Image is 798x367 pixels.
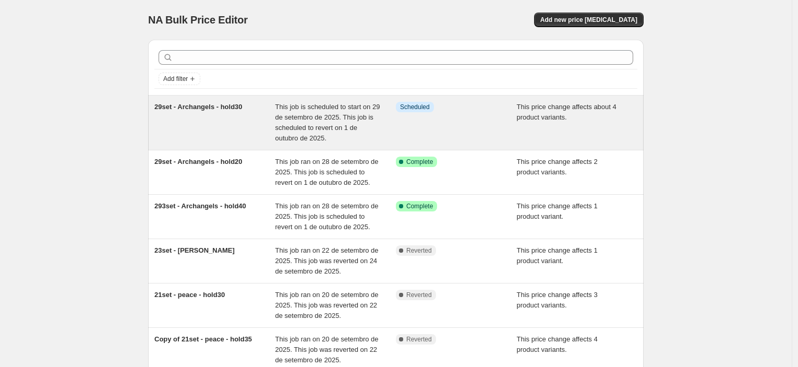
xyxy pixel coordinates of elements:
[163,75,188,83] span: Add filter
[517,246,598,265] span: This price change affects 1 product variant.
[154,158,243,165] span: 29set - Archangels - hold20
[154,335,252,343] span: Copy of 21set - peace - hold35
[275,246,379,275] span: This job ran on 22 de setembro de 2025. This job was reverted on 24 de setembro de 2025.
[154,246,235,254] span: 23set - [PERSON_NAME]
[154,202,246,210] span: 293set - Archangels - hold40
[148,14,248,26] span: NA Bulk Price Editor
[154,103,243,111] span: 29set - Archangels - hold30
[275,103,380,142] span: This job is scheduled to start on 29 de setembro de 2025. This job is scheduled to revert on 1 de...
[517,291,598,309] span: This price change affects 3 product variants.
[275,202,379,231] span: This job ran on 28 de setembro de 2025. This job is scheduled to revert on 1 de outubro de 2025.
[406,291,432,299] span: Reverted
[517,335,598,353] span: This price change affects 4 product variants.
[275,158,379,186] span: This job ran on 28 de setembro de 2025. This job is scheduled to revert on 1 de outubro de 2025.
[275,291,379,319] span: This job ran on 20 de setembro de 2025. This job was reverted on 22 de setembro de 2025.
[517,103,616,121] span: This price change affects about 4 product variants.
[517,202,598,220] span: This price change affects 1 product variant.
[406,158,433,166] span: Complete
[159,73,200,85] button: Add filter
[400,103,430,111] span: Scheduled
[406,335,432,344] span: Reverted
[540,16,637,24] span: Add new price [MEDICAL_DATA]
[517,158,598,176] span: This price change affects 2 product variants.
[154,291,225,299] span: 21set - peace - hold30
[275,335,379,364] span: This job ran on 20 de setembro de 2025. This job was reverted on 22 de setembro de 2025.
[534,13,644,27] button: Add new price [MEDICAL_DATA]
[406,202,433,210] span: Complete
[406,246,432,255] span: Reverted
